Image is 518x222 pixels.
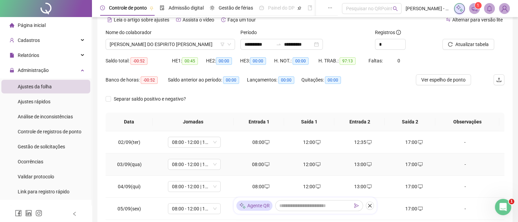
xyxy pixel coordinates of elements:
[240,57,274,65] div: HE 3:
[417,162,423,167] span: desktop
[421,76,466,84] span: Ver espelho de ponto
[343,183,383,190] div: 13:00
[100,5,105,10] span: clock-circle
[394,161,434,168] div: 17:00
[315,140,320,145] span: desktop
[486,5,492,12] span: bell
[292,161,332,168] div: 12:00
[10,38,14,43] span: user-add
[182,57,198,65] span: 00:45
[368,58,384,63] span: Faltas:
[435,113,499,131] th: Observações
[441,118,494,125] span: Observações
[445,183,485,190] div: -
[106,113,153,131] th: Data
[452,17,503,23] span: Alternar para versão lite
[25,210,32,217] span: linkedin
[276,42,281,47] span: swap-right
[35,210,42,217] span: instagram
[18,68,49,73] span: Administração
[292,138,332,146] div: 12:00
[141,76,158,84] span: -00:52
[496,77,502,83] span: upload
[475,2,482,9] sup: 1
[172,137,217,147] span: 08:00 - 12:00 | 13:00 - 17:00
[417,140,423,145] span: desktop
[183,17,214,23] span: Assista o vídeo
[445,205,485,212] div: -
[247,76,301,84] div: Lançamentos:
[417,184,423,189] span: desktop
[10,68,14,73] span: lock
[406,5,450,12] span: [PERSON_NAME] - [PERSON_NAME]
[72,211,77,216] span: left
[375,29,401,36] span: Registros
[219,5,253,11] span: Gestão de férias
[495,199,511,215] iframe: Intercom live chat
[328,5,332,10] span: ellipsis
[397,58,400,63] span: 0
[118,184,141,189] span: 04/09(qui)
[221,17,226,22] span: history
[250,57,266,65] span: 00:00
[477,3,479,8] span: 1
[417,206,423,211] span: desktop
[130,57,147,65] span: -00:52
[284,113,334,131] th: Saída 1
[455,41,489,48] span: Atualizar tabela
[172,159,217,169] span: 08:00 - 12:00 | 13:00 - 17:00
[278,76,294,84] span: 00:00
[216,57,232,65] span: 00:00
[18,23,46,28] span: Página inicial
[343,161,383,168] div: 13:00
[18,114,73,119] span: Análise de inconsistências
[315,184,320,189] span: desktop
[153,113,234,131] th: Jornadas
[109,5,147,11] span: Controle de ponto
[111,95,189,103] span: Separar saldo positivo e negativo?
[366,162,372,167] span: desktop
[18,189,69,194] span: Link para registro rápido
[227,42,231,46] span: down
[169,5,204,11] span: Admissão digital
[239,202,246,209] img: sparkle-icon.fc2bf0ac1784a2077858766a79e2daf3.svg
[206,57,240,65] div: HE 2:
[366,140,372,145] span: desktop
[106,29,156,36] label: Nome do colaborador
[448,42,453,47] span: reload
[18,53,39,58] span: Relatórios
[325,76,341,84] span: 00:00
[18,159,43,164] span: Ocorrências
[234,113,284,131] th: Entrada 1
[297,6,301,10] span: pushpin
[276,42,281,47] span: to
[445,138,485,146] div: -
[241,161,281,168] div: 08:00
[18,174,54,179] span: Validar protocolo
[172,57,206,65] div: HE 1:
[354,203,359,208] span: send
[117,206,141,211] span: 05/09(sex)
[241,138,281,146] div: 08:00
[509,199,514,204] span: 1
[315,162,320,167] span: desktop
[456,5,463,12] img: sparkle-icon.fc2bf0ac1784a2077858766a79e2daf3.svg
[236,201,272,211] div: Agente QR
[394,183,434,190] div: 17:00
[220,42,224,46] span: filter
[241,183,281,190] div: 08:00
[210,5,215,10] span: sun
[396,30,401,35] span: info-circle
[366,184,372,189] span: desktop
[340,57,356,65] span: 97:13
[10,23,14,28] span: home
[394,138,434,146] div: 17:00
[18,99,50,104] span: Ajustes rápidos
[264,162,269,167] span: desktop
[172,181,217,192] span: 08:00 - 12:00 | 13:00 - 17:00
[107,17,112,22] span: file-text
[106,57,172,65] div: Saldo total:
[176,17,181,22] span: youtube
[264,140,269,145] span: desktop
[442,39,494,50] button: Atualizar tabela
